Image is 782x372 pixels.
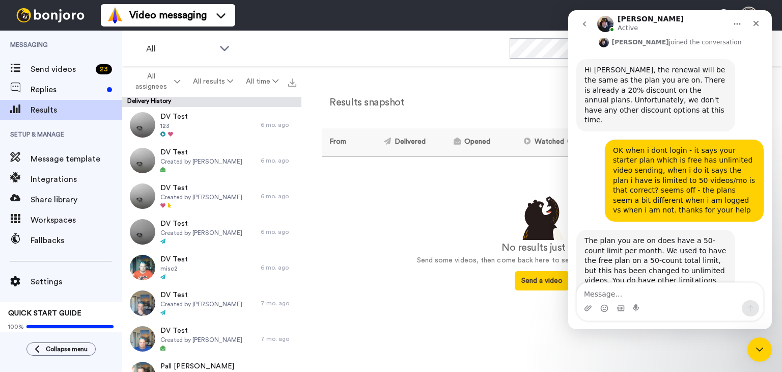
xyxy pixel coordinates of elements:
[31,194,122,206] span: Share library
[130,112,155,138] img: d1657ece-4737-4005-b2a9-8bb2823fa6ea-thumb.jpg
[16,16,24,24] img: logo_orange.svg
[131,71,172,92] span: All assignees
[113,60,172,67] div: Keywords by Traffic
[124,67,186,96] button: All assignees
[261,192,296,200] div: 6 mo. ago
[160,183,242,193] span: DV Test
[261,335,296,343] div: 7 mo. ago
[31,173,122,185] span: Integrations
[322,240,762,255] div: No results just yet
[31,234,122,247] span: Fallbacks
[122,250,301,285] a: DV Testmisc26 mo. ago
[130,326,155,352] img: d2919fb4-6270-4d6c-afe4-395a7ef7c7ce-thumb.jpg
[31,84,103,96] span: Replies
[261,121,296,129] div: 6 mo. ago
[31,104,122,116] span: Results
[160,254,188,264] span: DV Test
[160,326,242,336] span: DV Test
[322,97,404,108] h2: Results snapshot
[12,8,89,22] img: bj-logo-header-white.svg
[160,229,242,237] span: Created by [PERSON_NAME]
[130,290,155,316] img: 1a2069e8-e63f-4398-bed1-bfa41561d5d2-thumb.jpg
[285,74,299,89] button: Export all results that match these filters now.
[747,337,772,362] iframe: Intercom live chat
[430,128,495,156] th: Opened
[31,276,122,288] span: Settings
[122,107,301,143] a: DV Test1236 mo. ago
[240,72,285,91] button: All time
[31,63,92,75] span: Send videos
[122,178,301,214] a: DV TestCreated by [PERSON_NAME]6 mo. ago
[122,97,301,107] div: Delivery History
[186,72,239,91] button: All results
[261,156,296,165] div: 6 mo. ago
[96,64,112,74] div: 23
[26,26,112,35] div: Domain: [DOMAIN_NAME]
[130,255,155,280] img: c1b50292-316e-47dd-8687-1d5b235ef851-thumb.jpg
[122,214,301,250] a: DV TestCreated by [PERSON_NAME]6 mo. ago
[160,264,188,273] span: misc2
[130,219,155,245] img: 84301a4c-55ba-43ac-8aa0-c1ec0db40c15-thumb.jpg
[261,299,296,307] div: 7 mo. ago
[261,263,296,272] div: 6 mo. ago
[322,255,762,266] p: Send some videos, then come back here to see your video messaging stats.
[16,26,24,35] img: website_grey.svg
[26,342,96,356] button: Collapse menu
[160,147,242,157] span: DV Test
[29,16,50,24] div: v 4.0.25
[494,128,581,156] th: Watched
[160,157,242,166] span: Created by [PERSON_NAME]
[160,112,188,122] span: DV Test
[358,128,430,156] th: Delivered
[515,277,569,284] a: Send a video
[160,361,234,371] span: Pall [PERSON_NAME]
[568,10,772,329] iframe: To enrich screen reader interactions, please activate Accessibility in Grammarly extension settings
[160,193,242,201] span: Created by [PERSON_NAME]
[101,59,109,67] img: tab_keywords_by_traffic_grey.svg
[122,321,301,357] a: DV TestCreated by [PERSON_NAME]7 mo. ago
[160,290,242,300] span: DV Test
[160,219,242,229] span: DV Test
[160,122,188,130] span: 123
[31,214,122,226] span: Workspaces
[322,128,358,156] th: From
[516,194,567,241] img: results-emptystates.png
[130,183,155,209] img: b427b4f6-9ae4-446f-827e-df029602c4a4-thumb.jpg
[122,143,301,178] a: DV TestCreated by [PERSON_NAME]6 mo. ago
[122,285,301,321] a: DV TestCreated by [PERSON_NAME]7 mo. ago
[31,153,122,165] span: Message template
[160,336,242,344] span: Created by [PERSON_NAME]
[288,78,296,87] img: export.svg
[129,8,207,22] span: Video messaging
[39,60,91,67] div: Domain Overview
[515,271,569,290] button: Send a video
[8,310,81,317] span: QUICK START GUIDE
[27,59,36,67] img: tab_domain_overview_orange.svg
[8,323,24,331] span: 100%
[46,345,88,353] span: Collapse menu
